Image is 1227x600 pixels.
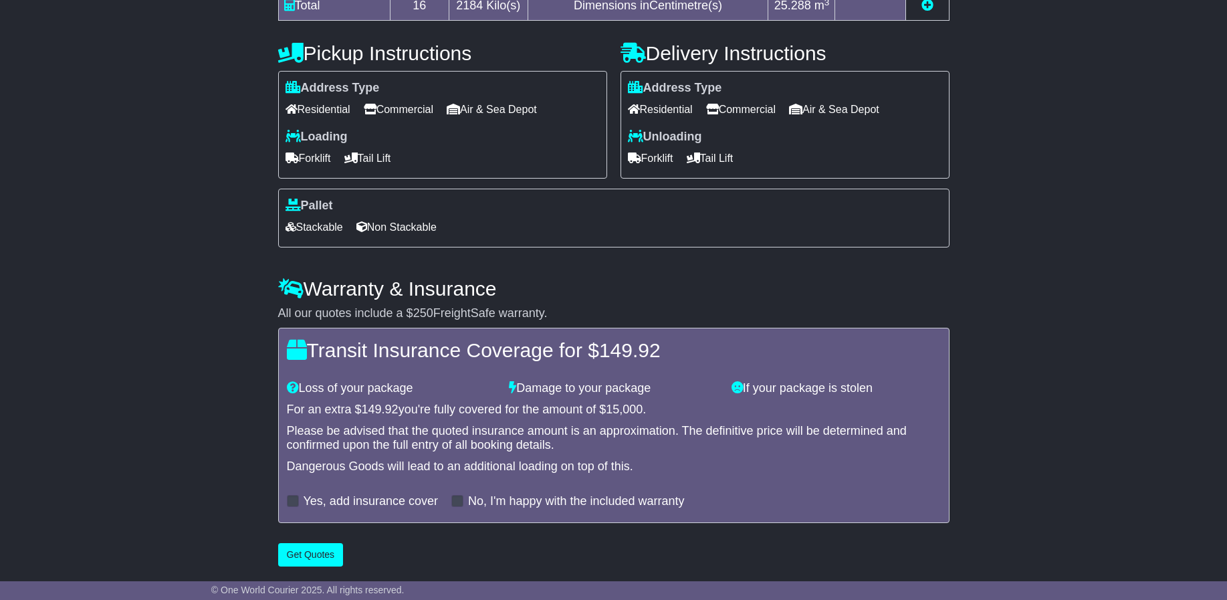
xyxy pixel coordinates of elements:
span: Forklift [628,148,673,169]
span: Commercial [364,99,433,120]
span: Commercial [706,99,776,120]
div: For an extra $ you're fully covered for the amount of $ . [287,403,941,417]
span: 149.92 [599,339,661,361]
span: 15,000 [606,403,643,416]
h4: Delivery Instructions [621,42,950,64]
span: Forklift [286,148,331,169]
button: Get Quotes [278,543,344,567]
label: Address Type [628,81,722,96]
label: Address Type [286,81,380,96]
span: Air & Sea Depot [789,99,879,120]
label: Unloading [628,130,702,144]
span: Residential [286,99,350,120]
h4: Pickup Instructions [278,42,607,64]
label: No, I'm happy with the included warranty [468,494,685,509]
div: Damage to your package [502,381,725,396]
span: 149.92 [362,403,399,416]
label: Loading [286,130,348,144]
div: If your package is stolen [725,381,947,396]
div: Dangerous Goods will lead to an additional loading on top of this. [287,460,941,474]
h4: Warranty & Insurance [278,278,950,300]
div: Loss of your package [280,381,503,396]
span: Stackable [286,217,343,237]
span: Tail Lift [687,148,734,169]
div: All our quotes include a $ FreightSafe warranty. [278,306,950,321]
span: © One World Courier 2025. All rights reserved. [211,585,405,595]
label: Yes, add insurance cover [304,494,438,509]
label: Pallet [286,199,333,213]
span: 250 [413,306,433,320]
span: Non Stackable [356,217,437,237]
span: Tail Lift [344,148,391,169]
span: Residential [628,99,693,120]
div: Please be advised that the quoted insurance amount is an approximation. The definitive price will... [287,424,941,453]
h4: Transit Insurance Coverage for $ [287,339,941,361]
span: Air & Sea Depot [447,99,537,120]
